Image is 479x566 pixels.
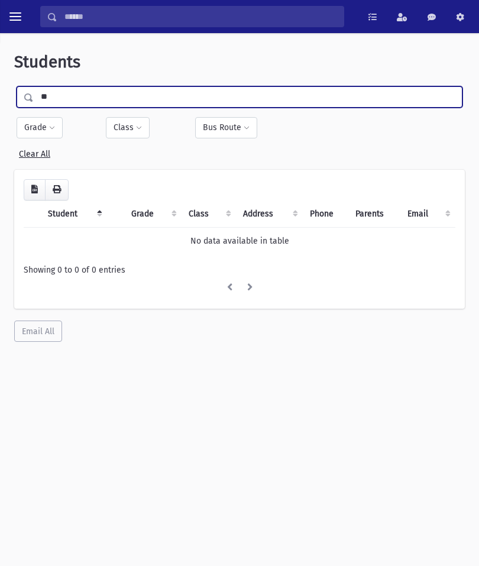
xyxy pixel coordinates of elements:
[19,144,50,159] a: Clear All
[14,321,62,342] button: Email All
[400,200,455,228] th: Email: activate to sort column ascending
[45,179,69,200] button: Print
[14,52,80,72] span: Students
[24,179,46,200] button: CSV
[41,200,107,228] th: Student: activate to sort column descending
[348,200,400,228] th: Parents
[303,200,349,228] th: Phone
[24,264,455,276] div: Showing 0 to 0 of 0 entries
[236,200,303,228] th: Address: activate to sort column ascending
[17,117,63,138] button: Grade
[106,117,150,138] button: Class
[57,6,344,27] input: Search
[5,6,26,27] button: toggle menu
[195,117,257,138] button: Bus Route
[124,200,182,228] th: Grade: activate to sort column ascending
[182,200,236,228] th: Class: activate to sort column ascending
[24,227,455,254] td: No data available in table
